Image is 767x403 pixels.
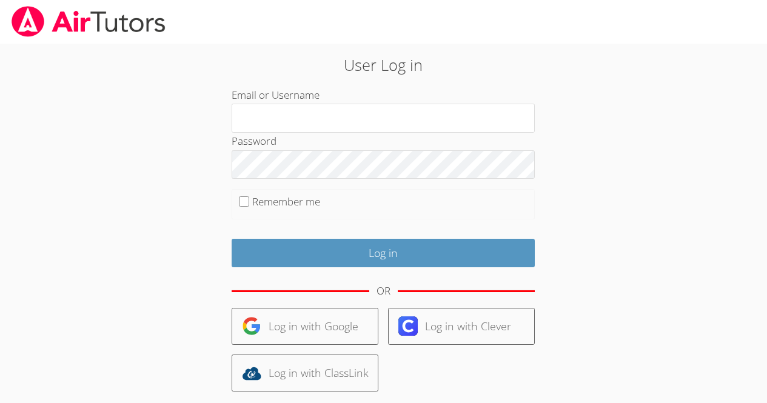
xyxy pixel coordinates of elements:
label: Remember me [252,195,320,208]
a: Log in with Clever [388,308,535,345]
h2: User Log in [176,53,591,76]
input: Log in [232,239,535,267]
img: google-logo-50288ca7cdecda66e5e0955fdab243c47b7ad437acaf1139b6f446037453330a.svg [242,316,261,336]
img: classlink-logo-d6bb404cc1216ec64c9a2012d9dc4662098be43eaf13dc465df04b49fa7ab582.svg [242,364,261,383]
div: OR [377,282,390,300]
a: Log in with Google [232,308,378,345]
img: airtutors_banner-c4298cdbf04f3fff15de1276eac7730deb9818008684d7c2e4769d2f7ddbe033.png [10,6,167,37]
label: Password [232,134,276,148]
label: Email or Username [232,88,320,102]
a: Log in with ClassLink [232,355,378,391]
img: clever-logo-6eab21bc6e7a338710f1a6ff85c0baf02591cd810cc4098c63d3a4b26e2feb20.svg [398,316,418,336]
